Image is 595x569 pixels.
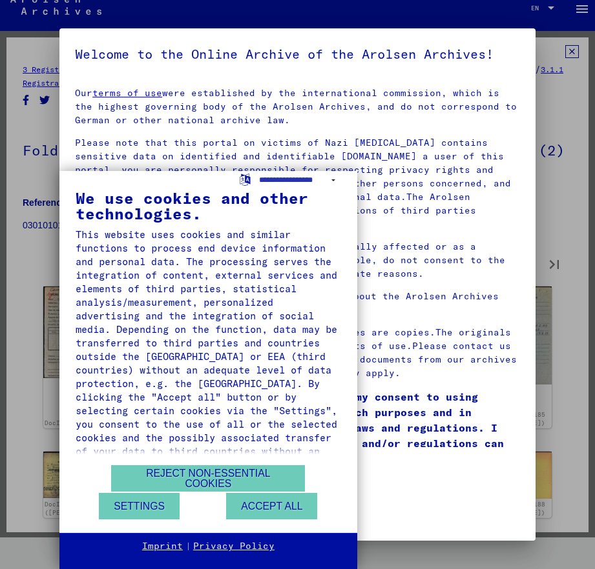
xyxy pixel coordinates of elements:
div: This website uses cookies and similar functions to process end device information and personal da... [76,228,341,472]
a: Privacy Policy [193,540,275,553]
a: Imprint [142,540,183,553]
button: Accept all [226,493,317,519]
div: We use cookies and other technologies. [76,190,341,221]
button: Settings [99,493,180,519]
button: Reject non-essential cookies [111,465,305,492]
